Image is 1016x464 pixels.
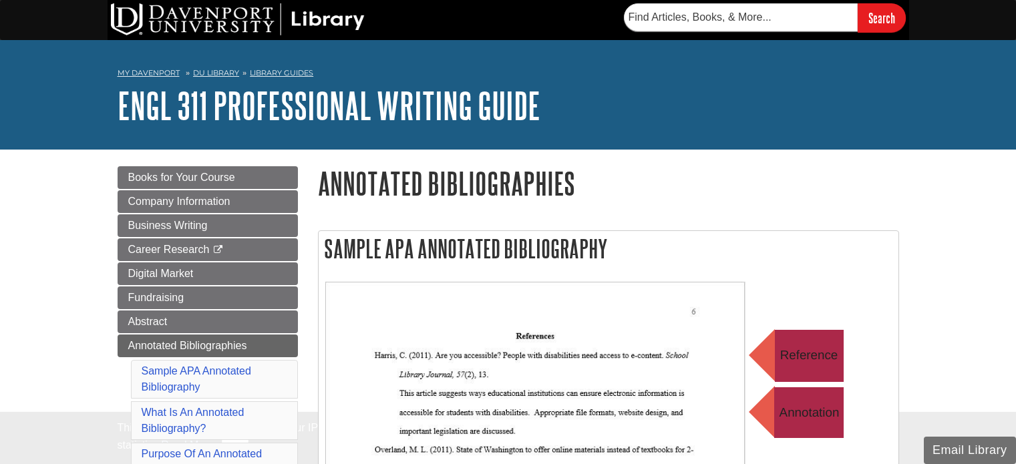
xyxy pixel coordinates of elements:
[250,68,313,77] a: Library Guides
[118,310,298,333] a: Abstract
[858,3,906,32] input: Search
[128,244,210,255] span: Career Research
[142,365,251,393] a: Sample APA Annotated Bibliography
[118,190,298,213] a: Company Information
[118,262,298,285] a: Digital Market
[624,3,858,31] input: Find Articles, Books, & More...
[212,246,224,254] i: This link opens in a new window
[624,3,906,32] form: Searches DU Library's articles, books, and more
[128,220,208,231] span: Business Writing
[118,238,298,261] a: Career Research
[118,334,298,357] a: Annotated Bibliographies
[128,268,194,279] span: Digital Market
[319,231,898,266] h2: Sample APA Annotated Bibliography
[924,437,1016,464] button: Email Library
[118,214,298,237] a: Business Writing
[118,64,899,85] nav: breadcrumb
[111,3,365,35] img: DU Library
[128,316,168,327] span: Abstract
[118,166,298,189] a: Books for Your Course
[118,67,180,79] a: My Davenport
[193,68,239,77] a: DU Library
[128,292,184,303] span: Fundraising
[128,172,235,183] span: Books for Your Course
[118,85,540,126] a: ENGL 311 Professional Writing Guide
[128,196,230,207] span: Company Information
[128,340,247,351] span: Annotated Bibliographies
[118,286,298,309] a: Fundraising
[318,166,899,200] h1: Annotated Bibliographies
[142,407,244,434] a: What Is An Annotated Bibliography?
